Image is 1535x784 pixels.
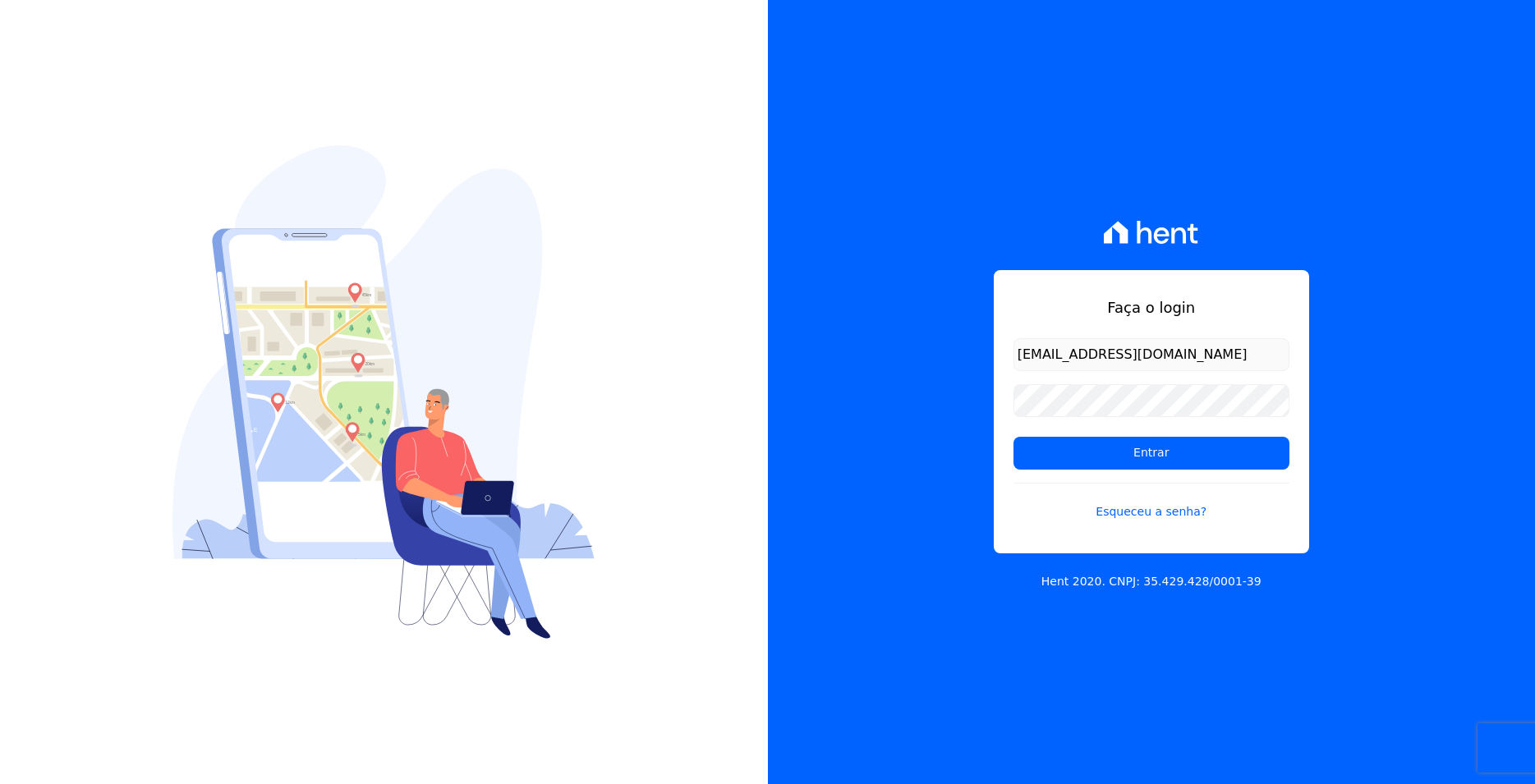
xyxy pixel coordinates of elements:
[1013,437,1289,470] input: Entrar
[1041,573,1262,590] p: Hent 2020. CNPJ: 35.429.428/0001-39
[1013,296,1289,319] h1: Faça o login
[1013,483,1289,520] a: Esqueceu a senha?
[172,145,595,639] img: Login
[1013,338,1289,371] input: Email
